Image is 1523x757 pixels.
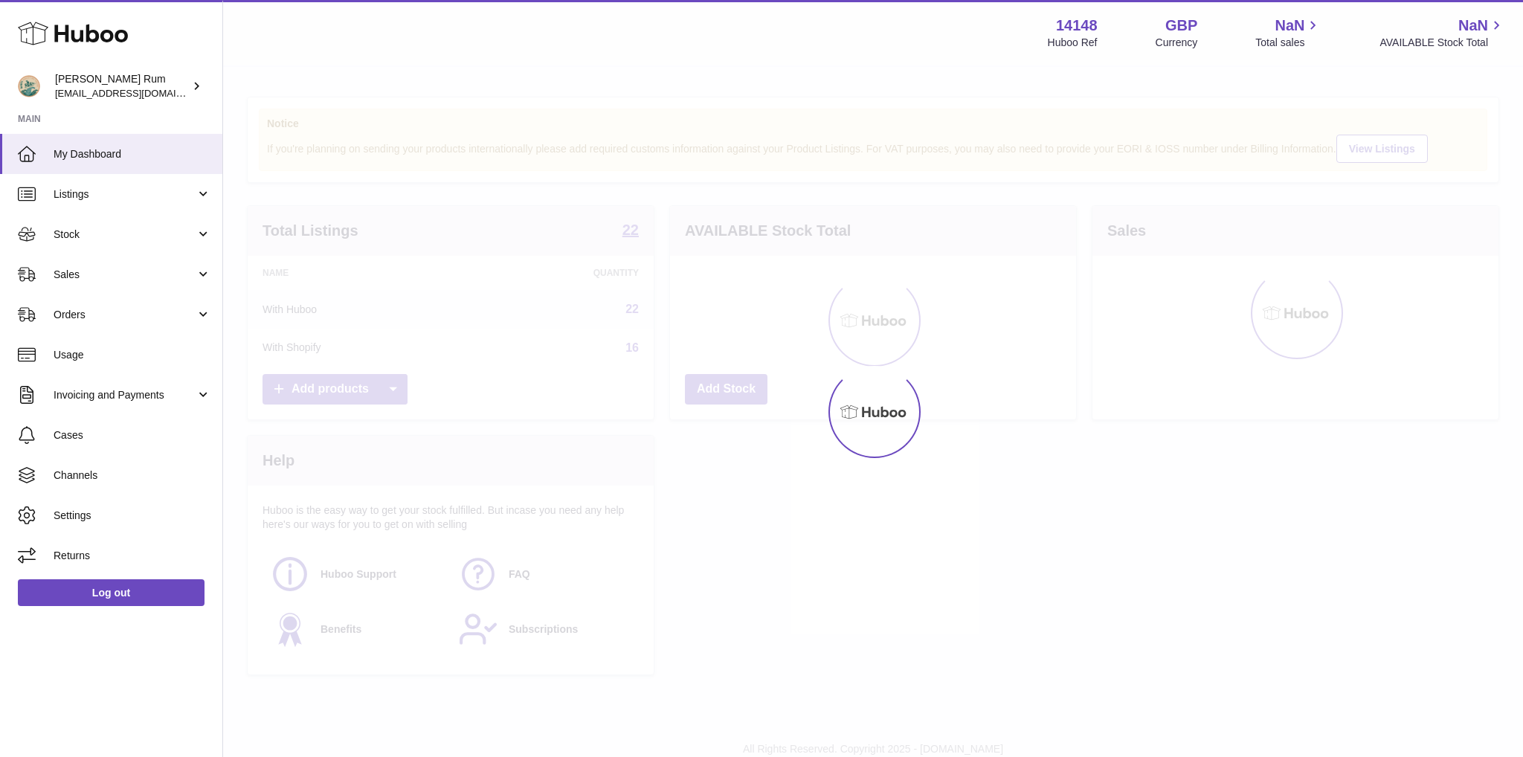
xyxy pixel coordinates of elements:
span: NaN [1275,16,1304,36]
span: Stock [54,228,196,242]
span: NaN [1458,16,1488,36]
span: AVAILABLE Stock Total [1379,36,1505,50]
a: Log out [18,579,205,606]
span: Channels [54,468,211,483]
strong: 14148 [1056,16,1098,36]
img: mail@bartirum.wales [18,75,40,97]
span: Usage [54,348,211,362]
span: Sales [54,268,196,282]
span: Listings [54,187,196,202]
span: Returns [54,549,211,563]
span: My Dashboard [54,147,211,161]
span: [EMAIL_ADDRESS][DOMAIN_NAME] [55,87,219,99]
div: Huboo Ref [1048,36,1098,50]
span: Cases [54,428,211,442]
span: Invoicing and Payments [54,388,196,402]
a: NaN Total sales [1255,16,1321,50]
a: NaN AVAILABLE Stock Total [1379,16,1505,50]
span: Total sales [1255,36,1321,50]
span: Orders [54,308,196,322]
div: [PERSON_NAME] Rum [55,72,189,100]
span: Settings [54,509,211,523]
div: Currency [1156,36,1198,50]
strong: GBP [1165,16,1197,36]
